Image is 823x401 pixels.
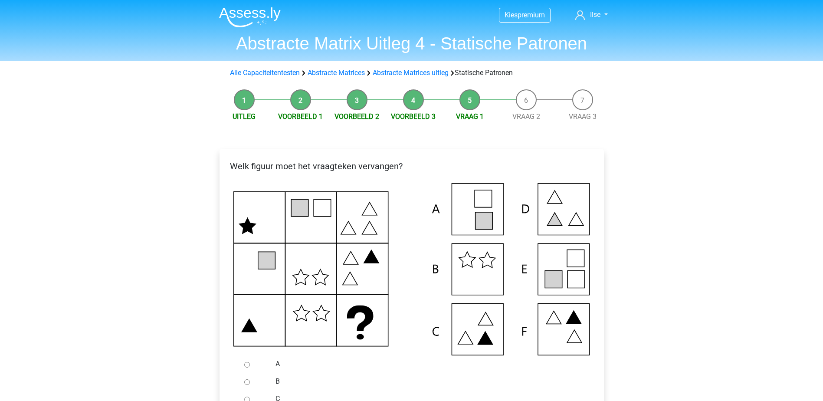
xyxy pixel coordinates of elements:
[308,69,365,77] a: Abstracte Matrices
[226,160,597,173] p: Welk figuur moet het vraagteken vervangen?
[456,112,484,121] a: Vraag 1
[569,112,597,121] a: Vraag 3
[226,68,597,78] div: Statische Patronen
[505,11,518,19] span: Kies
[590,10,600,19] span: Ilse
[512,112,540,121] a: Vraag 2
[499,9,550,21] a: Kiespremium
[212,33,611,54] h1: Abstracte Matrix Uitleg 4 - Statische Patronen
[518,11,545,19] span: premium
[230,69,300,77] a: Alle Capaciteitentesten
[391,112,436,121] a: Voorbeeld 3
[373,69,449,77] a: Abstracte Matrices uitleg
[334,112,379,121] a: Voorbeeld 2
[233,112,256,121] a: Uitleg
[275,359,576,369] label: A
[275,376,576,387] label: B
[219,7,281,27] img: Assessly
[572,10,611,20] a: Ilse
[278,112,323,121] a: Voorbeeld 1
